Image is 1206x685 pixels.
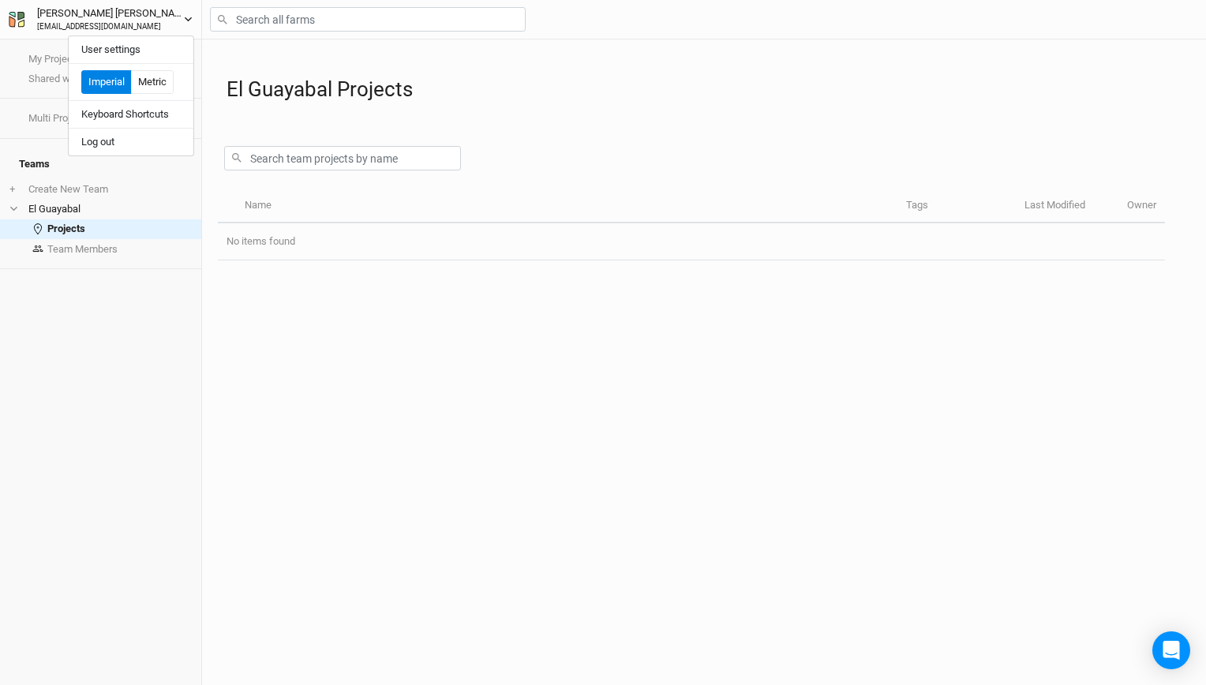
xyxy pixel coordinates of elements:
[69,132,193,152] button: Log out
[227,77,1190,102] h1: El Guayabal Projects
[1118,189,1165,223] th: Owner
[897,189,1016,223] th: Tags
[69,104,193,125] button: Keyboard Shortcuts
[37,6,184,21] div: [PERSON_NAME] [PERSON_NAME]
[81,70,132,94] button: Imperial
[9,148,192,180] h4: Teams
[218,223,1165,260] td: No items found
[235,189,897,223] th: Name
[1016,189,1118,223] th: Last Modified
[9,183,15,196] span: +
[210,7,526,32] input: Search all farms
[131,70,174,94] button: Metric
[8,5,193,33] button: [PERSON_NAME] [PERSON_NAME][EMAIL_ADDRESS][DOMAIN_NAME]
[1152,631,1190,669] div: Open Intercom Messenger
[37,21,184,33] div: [EMAIL_ADDRESS][DOMAIN_NAME]
[69,39,193,60] button: User settings
[224,146,461,170] input: Search team projects by name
